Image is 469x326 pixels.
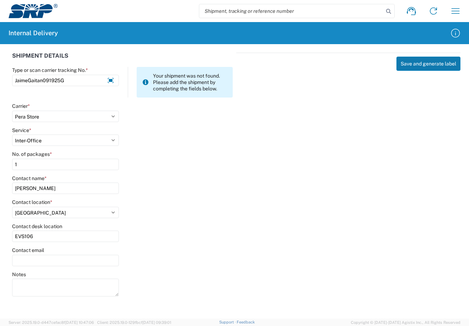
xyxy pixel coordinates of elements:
[142,320,171,325] span: [DATE] 09:39:01
[12,151,52,157] label: No. of packages
[12,271,26,278] label: Notes
[219,320,237,324] a: Support
[12,223,62,230] label: Contact desk location
[153,73,227,92] span: Your shipment was not found. Please add the shipment by completing the fields below.
[12,175,47,182] label: Contact name
[9,320,94,325] span: Server: 2025.19.0-d447cefac8f
[12,53,233,67] div: SHIPMENT DETAILS
[9,4,58,18] img: srp
[97,320,171,325] span: Client: 2025.19.0-129fbcf
[9,29,58,37] h2: Internal Delivery
[199,4,384,18] input: Shipment, tracking or reference number
[237,320,255,324] a: Feedback
[12,247,44,253] label: Contact email
[12,67,88,73] label: Type or scan carrier tracking No.
[12,199,52,205] label: Contact location
[12,103,30,109] label: Carrier
[12,127,31,133] label: Service
[65,320,94,325] span: [DATE] 10:47:06
[351,319,460,326] span: Copyright © [DATE]-[DATE] Agistix Inc., All Rights Reserved
[396,57,460,71] button: Save and generate label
